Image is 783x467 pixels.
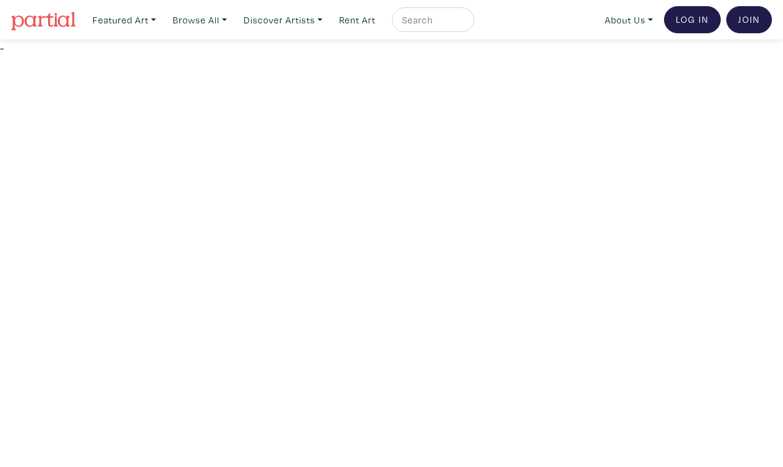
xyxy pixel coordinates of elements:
a: About Us [599,7,658,33]
input: Search [401,12,462,28]
a: Browse All [167,7,232,33]
a: Featured Art [87,7,162,33]
a: Join [726,6,772,33]
a: Discover Artists [238,7,328,33]
a: Log In [664,6,721,33]
a: Rent Art [334,7,381,33]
